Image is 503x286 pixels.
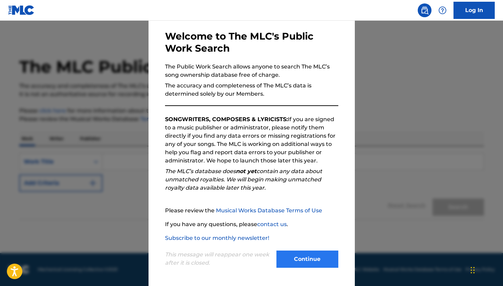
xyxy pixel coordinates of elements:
a: Musical Works Database Terms of Use [216,207,322,214]
p: If you have any questions, please . [165,220,338,229]
p: Please review the [165,206,338,215]
div: Drag [471,260,475,280]
button: Continue [276,251,338,268]
div: Help [436,3,449,17]
p: The accuracy and completeness of The MLC’s data is determined solely by our Members. [165,82,338,98]
a: Public Search [418,3,431,17]
p: If you are signed to a music publisher or administrator, please notify them directly if you find ... [165,115,338,165]
img: search [420,6,429,14]
a: Log In [453,2,495,19]
em: The MLC’s database does contain any data about unmatched royalties. We will begin making unmatche... [165,168,322,191]
a: contact us [257,221,287,227]
a: Subscribe to our monthly newsletter! [165,235,269,241]
img: help [438,6,447,14]
p: This message will reappear one week after it is closed. [165,251,272,267]
strong: SONGWRITERS, COMPOSERS & LYRICISTS: [165,116,288,123]
h3: Welcome to The MLC's Public Work Search [165,30,338,54]
p: The Public Work Search allows anyone to search The MLC’s song ownership database free of charge. [165,63,338,79]
iframe: Chat Widget [469,253,503,286]
strong: not yet [236,168,256,174]
img: MLC Logo [8,5,35,15]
